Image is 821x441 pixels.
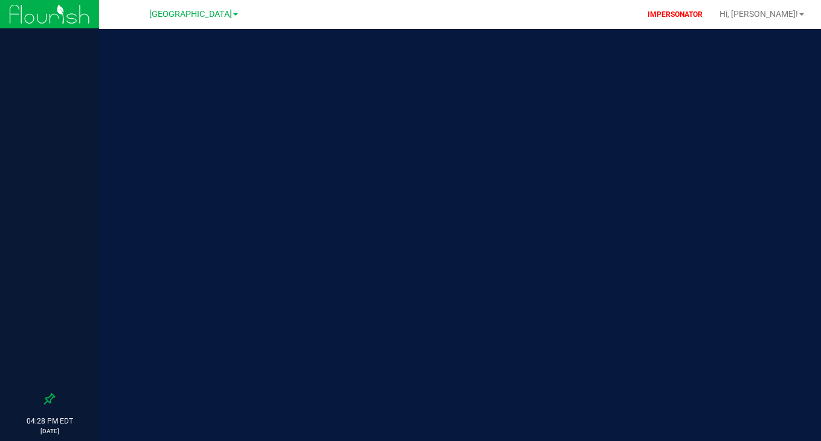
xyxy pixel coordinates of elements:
p: [DATE] [5,427,94,436]
p: 04:28 PM EDT [5,416,94,427]
span: [GEOGRAPHIC_DATA] [149,9,232,19]
p: IMPERSONATOR [643,9,707,20]
label: Pin the sidebar to full width on large screens [43,393,56,405]
span: Hi, [PERSON_NAME]! [720,9,798,19]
